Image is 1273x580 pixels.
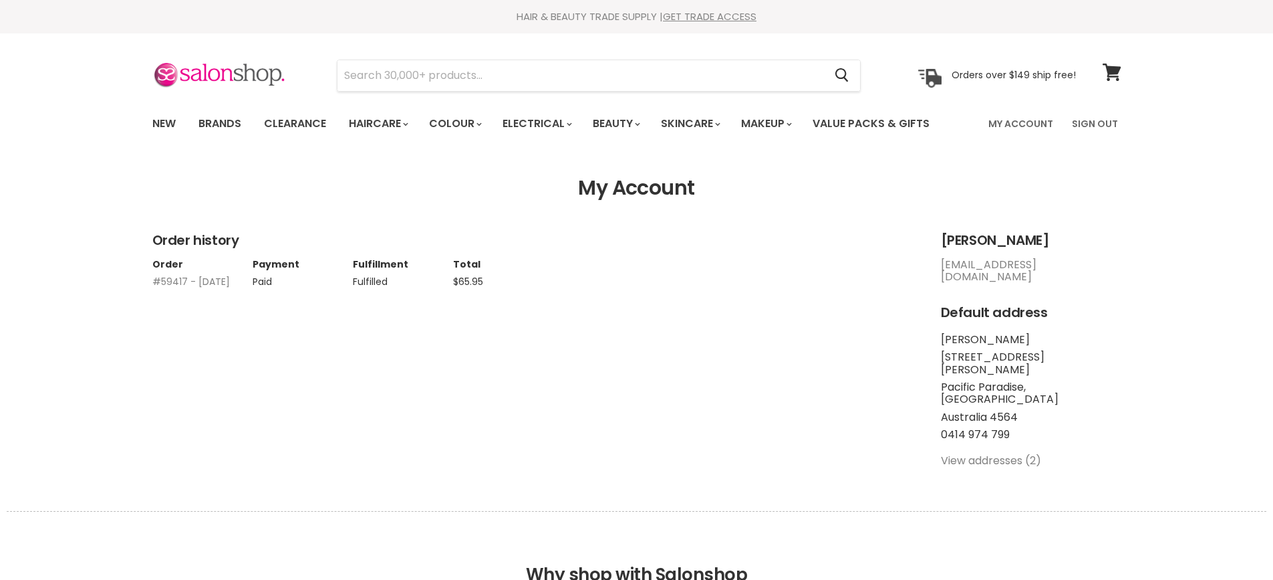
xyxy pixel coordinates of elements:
[353,270,453,287] td: Fulfilled
[941,257,1036,284] a: [EMAIL_ADDRESS][DOMAIN_NAME]
[419,110,490,138] a: Colour
[152,233,914,248] h2: Order history
[339,110,416,138] a: Haircare
[337,60,861,92] form: Product
[152,259,253,270] th: Order
[651,110,728,138] a: Skincare
[1064,110,1126,138] a: Sign Out
[941,334,1121,346] li: [PERSON_NAME]
[941,351,1121,376] li: [STREET_ADDRESS][PERSON_NAME]
[142,104,960,143] ul: Main menu
[980,110,1061,138] a: My Account
[941,305,1121,320] h2: Default address
[492,110,580,138] a: Electrical
[152,275,230,288] a: #59417 - [DATE]
[941,429,1121,441] li: 0414 974 799
[731,110,800,138] a: Makeup
[453,259,553,270] th: Total
[941,453,1041,468] a: View addresses (2)
[337,60,825,91] input: Search
[825,60,860,91] button: Search
[952,69,1076,81] p: Orders over $149 ship free!
[453,275,483,288] span: $65.95
[941,411,1121,423] li: Australia 4564
[583,110,648,138] a: Beauty
[142,110,186,138] a: New
[152,177,1121,200] h1: My Account
[941,381,1121,406] li: Pacific Paradise, [GEOGRAPHIC_DATA]
[188,110,251,138] a: Brands
[803,110,940,138] a: Value Packs & Gifts
[136,10,1138,23] div: HAIR & BEAUTY TRADE SUPPLY |
[253,270,353,287] td: Paid
[663,9,756,23] a: GET TRADE ACCESS
[353,259,453,270] th: Fulfillment
[136,104,1138,143] nav: Main
[254,110,336,138] a: Clearance
[253,259,353,270] th: Payment
[941,233,1121,248] h2: [PERSON_NAME]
